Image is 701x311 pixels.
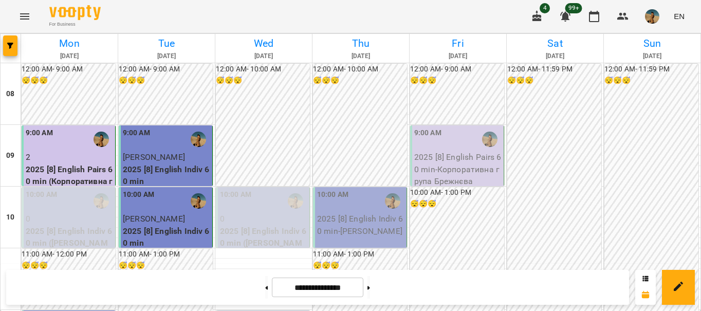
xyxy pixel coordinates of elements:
[313,75,407,86] h6: 😴😴😴
[410,75,504,86] h6: 😴😴😴
[6,150,14,161] h6: 09
[410,64,504,75] h6: 12:00 AM - 9:00 AM
[670,7,689,26] button: EN
[314,35,408,51] h6: Thu
[605,35,699,51] h6: Sun
[22,64,116,75] h6: 12:00 AM - 9:00 AM
[49,21,101,28] span: For Business
[314,51,408,61] h6: [DATE]
[385,193,400,209] img: Брежнєва Катерина Ігорівна (а)
[6,212,14,223] h6: 10
[23,51,116,61] h6: [DATE]
[317,213,404,237] p: 2025 [8] English Indiv 60 min - [PERSON_NAME]
[26,151,113,163] p: 2
[123,189,154,200] label: 10:00 AM
[220,189,251,200] label: 10:00 AM
[217,35,310,51] h6: Wed
[120,51,213,61] h6: [DATE]
[22,249,116,260] h6: 11:00 AM - 12:00 PM
[317,189,348,200] label: 10:00 AM
[119,260,213,271] h6: 😴😴😴
[191,132,206,147] img: Брежнєва Катерина Ігорівна (а)
[482,132,497,147] img: Брежнєва Катерина Ігорівна (а)
[94,193,109,209] img: Брежнєва Катерина Ігорівна (а)
[120,35,213,51] h6: Tue
[26,189,57,200] label: 10:00 AM
[94,132,109,147] img: Брежнєва Катерина Ігорівна (а)
[313,64,407,75] h6: 12:00 AM - 10:00 AM
[508,35,602,51] h6: Sat
[507,75,601,86] h6: 😴😴😴
[288,193,303,209] img: Брежнєва Катерина Ігорівна (а)
[508,51,602,61] h6: [DATE]
[123,163,210,188] p: 2025 [8] English Indiv 60 min
[119,75,213,86] h6: 😴😴😴
[411,51,505,61] h6: [DATE]
[414,127,441,139] label: 9:00 AM
[605,51,699,61] h6: [DATE]
[313,260,407,271] h6: 😴😴😴
[216,75,310,86] h6: 😴😴😴
[23,35,116,51] h6: Mon
[507,64,601,75] h6: 12:00 AM - 11:59 PM
[604,64,698,75] h6: 12:00 AM - 11:59 PM
[565,3,582,13] span: 99+
[217,51,310,61] h6: [DATE]
[410,187,504,198] h6: 10:00 AM - 1:00 PM
[123,214,185,224] span: [PERSON_NAME]
[645,9,659,24] img: 60eca85a8c9650d2125a59cad4a94429.JPG
[220,213,307,225] p: 0
[414,151,502,188] p: 2025 [8] English Pairs 60 min - Корпоративна група Брежнєва
[26,225,113,262] p: 2025 [8] English Indiv 60 min ([PERSON_NAME])
[540,3,550,13] span: 4
[26,213,113,225] p: 0
[6,88,14,100] h6: 08
[26,163,113,200] p: 2025 [8] English Pairs 60 min (Корпоративна група [PERSON_NAME])
[410,198,504,210] h6: 😴😴😴
[119,64,213,75] h6: 12:00 AM - 9:00 AM
[604,75,698,86] h6: 😴😴😴
[22,75,116,86] h6: 😴😴😴
[216,64,310,75] h6: 12:00 AM - 10:00 AM
[674,11,685,22] span: EN
[191,193,206,209] img: Брежнєва Катерина Ігорівна (а)
[22,260,116,271] h6: 😴😴😴
[220,225,307,262] p: 2025 [8] English Indiv 60 min ([PERSON_NAME])
[411,35,505,51] h6: Fri
[123,225,210,249] p: 2025 [8] English Indiv 60 min
[123,152,185,162] span: [PERSON_NAME]
[123,127,150,139] label: 9:00 AM
[26,127,53,139] label: 9:00 AM
[12,4,37,29] button: Menu
[49,5,101,20] img: Voopty Logo
[119,249,213,260] h6: 11:00 AM - 1:00 PM
[313,249,407,260] h6: 11:00 AM - 1:00 PM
